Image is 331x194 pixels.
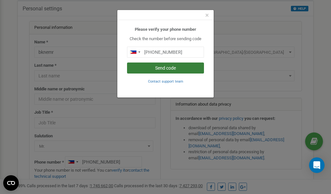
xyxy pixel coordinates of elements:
input: 0905 123 4567 [127,47,204,58]
a: Contact support team [148,79,183,84]
span: × [205,11,209,19]
div: Telephone country code [127,47,142,57]
div: Open Intercom Messenger [309,157,325,173]
b: Please verify your phone number [135,27,196,32]
p: Check the number before sending code [127,36,204,42]
button: Close [205,12,209,19]
button: Open CMP widget [3,175,19,191]
button: Send code [127,63,204,74]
